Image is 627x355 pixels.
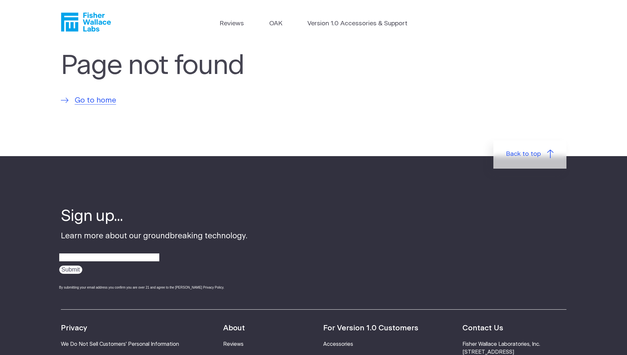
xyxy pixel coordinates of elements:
a: Back to top [493,140,566,169]
strong: For Version 1.0 Customers [323,324,418,332]
h1: Page not found [61,51,345,82]
a: Fisher Wallace [61,12,111,32]
strong: About [223,324,245,332]
a: Go to home [61,95,116,106]
span: Go to home [75,95,116,106]
a: OAK [269,19,282,29]
strong: Privacy [61,324,87,332]
h4: Sign up... [61,206,248,227]
a: Reviews [223,342,244,347]
a: Accessories [323,342,353,347]
input: Submit [59,266,82,274]
strong: Contact Us [462,324,503,332]
a: We Do Not Sell Customers' Personal Information [61,342,179,347]
span: Back to top [506,150,541,159]
a: Reviews [220,19,244,29]
div: Learn more about our groundbreaking technology. [61,206,248,296]
a: Version 1.0 Accessories & Support [307,19,407,29]
div: By submitting your email address you confirm you are over 21 and agree to the [PERSON_NAME] Priva... [59,285,248,290]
